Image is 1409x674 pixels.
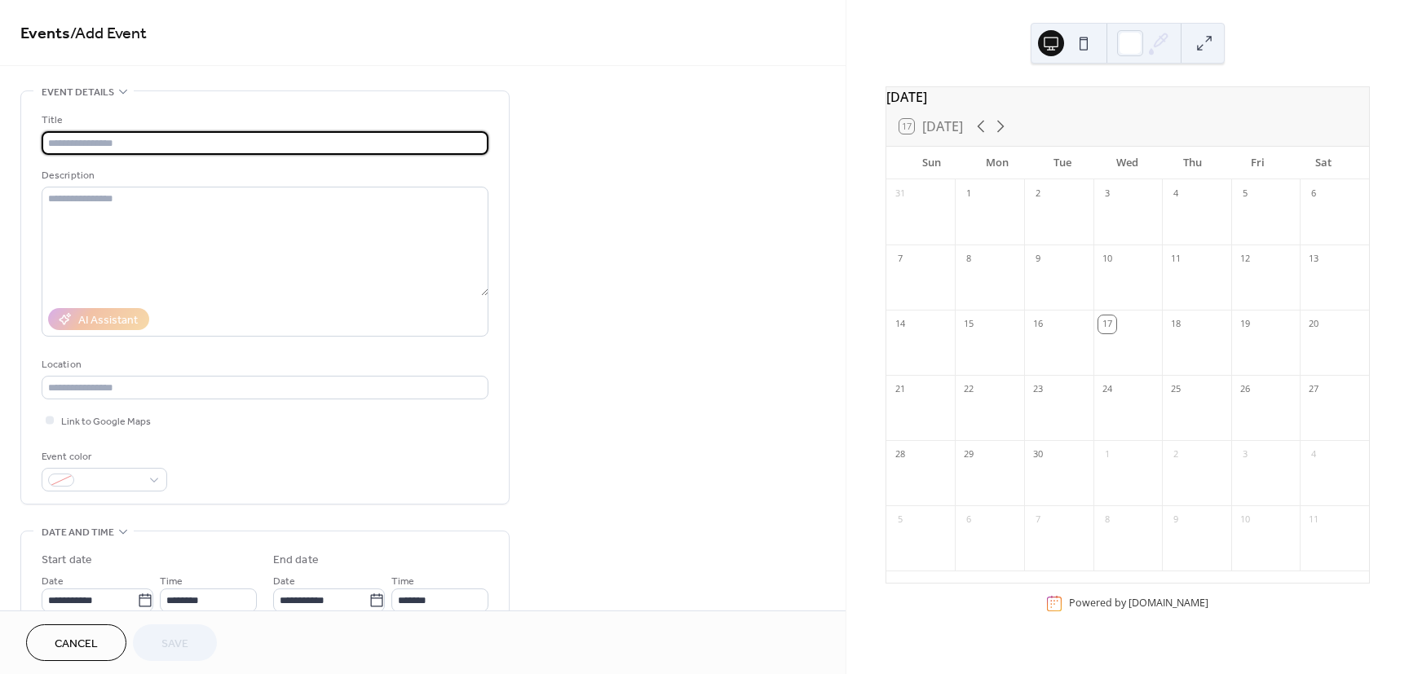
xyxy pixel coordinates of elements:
[1098,185,1116,203] div: 3
[1098,250,1116,268] div: 10
[1305,250,1323,268] div: 13
[42,524,114,541] span: Date and time
[42,552,92,569] div: Start date
[1236,315,1254,333] div: 19
[42,356,485,373] div: Location
[1098,511,1116,529] div: 8
[273,573,295,590] span: Date
[1305,446,1323,464] div: 4
[1167,381,1185,399] div: 25
[960,381,978,399] div: 22
[1029,315,1047,333] div: 16
[1029,381,1047,399] div: 23
[1069,596,1208,610] div: Powered by
[273,552,319,569] div: End date
[1129,596,1208,610] a: [DOMAIN_NAME]
[1305,381,1323,399] div: 27
[891,185,909,203] div: 31
[1305,185,1323,203] div: 6
[1098,446,1116,464] div: 1
[960,185,978,203] div: 1
[1226,147,1291,179] div: Fri
[55,636,98,653] span: Cancel
[1305,315,1323,333] div: 20
[1236,511,1254,529] div: 10
[42,84,114,101] span: Event details
[1236,185,1254,203] div: 5
[70,18,147,50] span: / Add Event
[1167,511,1185,529] div: 9
[891,446,909,464] div: 28
[20,18,70,50] a: Events
[965,147,1030,179] div: Mon
[1029,185,1047,203] div: 2
[42,112,485,129] div: Title
[1167,185,1185,203] div: 4
[891,511,909,529] div: 5
[42,573,64,590] span: Date
[891,250,909,268] div: 7
[1029,446,1047,464] div: 30
[1095,147,1160,179] div: Wed
[1167,250,1185,268] div: 11
[160,573,183,590] span: Time
[1305,511,1323,529] div: 11
[61,413,151,430] span: Link to Google Maps
[1291,147,1356,179] div: Sat
[1030,147,1095,179] div: Tue
[960,315,978,333] div: 15
[1098,381,1116,399] div: 24
[1160,147,1226,179] div: Thu
[1167,446,1185,464] div: 2
[1236,446,1254,464] div: 3
[1236,381,1254,399] div: 26
[1029,511,1047,529] div: 7
[26,624,126,661] button: Cancel
[1236,250,1254,268] div: 12
[960,250,978,268] div: 8
[1098,315,1116,333] div: 17
[886,87,1369,107] div: [DATE]
[960,446,978,464] div: 29
[42,448,164,465] div: Event color
[1167,315,1185,333] div: 18
[1029,250,1047,268] div: 9
[891,381,909,399] div: 21
[391,573,414,590] span: Time
[42,167,485,184] div: Description
[899,147,965,179] div: Sun
[960,511,978,529] div: 6
[891,315,909,333] div: 14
